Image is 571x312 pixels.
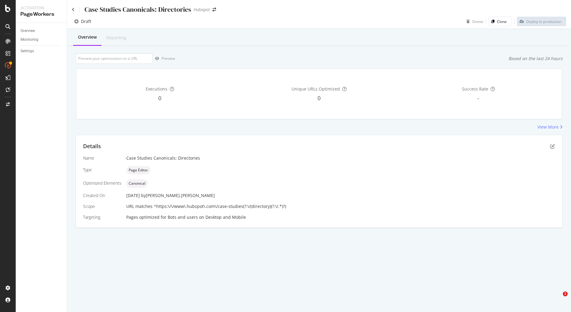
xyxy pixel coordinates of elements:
span: Canonical [129,182,145,185]
a: Click to go back [72,8,75,12]
div: Details [83,142,101,150]
button: Deploy to production [517,17,566,26]
iframe: Intercom live chat [550,291,565,306]
input: Preview your optimization on a URL [76,53,153,64]
div: PageWorkers [21,11,62,18]
div: Bots and users [168,214,198,220]
div: Delete [472,19,483,24]
div: Settings [21,48,34,54]
div: Case Studies Canonicals: Directories [126,155,555,161]
div: Scope [83,203,121,209]
div: neutral label [126,166,150,174]
div: Optimized Elements [83,180,121,186]
div: Reporting [106,35,126,41]
div: Activation [21,5,62,11]
span: Executions [146,86,167,92]
a: View More [537,124,563,130]
button: Preview [153,54,175,63]
div: Pages optimized for on [126,214,555,220]
div: Targeting [83,214,121,220]
div: neutral label [126,179,148,188]
div: Desktop and Mobile [205,214,246,220]
div: Monitoring [21,37,38,43]
div: Based on the last 24 hours [508,56,563,62]
div: Type [83,167,121,173]
div: Overview [21,28,35,34]
a: Overview [21,28,63,34]
span: Page Editor [129,168,148,172]
span: Success Rate [462,86,488,92]
a: Monitoring [21,37,63,43]
div: Name [83,155,121,161]
button: Clone [489,17,512,26]
div: Preview [162,56,175,61]
span: 1 [563,291,568,296]
div: Case Studies Canonicals: Directories [85,5,191,14]
span: 0 [158,94,161,102]
span: - [477,94,479,102]
div: Draft [81,18,91,24]
button: Delete [464,17,483,26]
span: Unique URLs Optimized [292,86,340,92]
div: Clone [497,19,507,24]
div: Created On [83,193,121,199]
div: pen-to-square [550,144,555,149]
div: Hubspot [194,7,210,13]
div: [DATE] [126,193,555,199]
span: 0 [318,94,321,102]
div: by [PERSON_NAME].[PERSON_NAME] [141,193,215,199]
div: Deploy to production [526,19,561,24]
span: URL matches ^https:\/\/www\.hubspot\.com\/case-studies(?:\/(directory)(?:\/.*)?) [126,203,286,209]
div: Overview [78,34,97,40]
div: arrow-right-arrow-left [212,8,216,12]
a: Settings [21,48,63,54]
div: View More [537,124,559,130]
